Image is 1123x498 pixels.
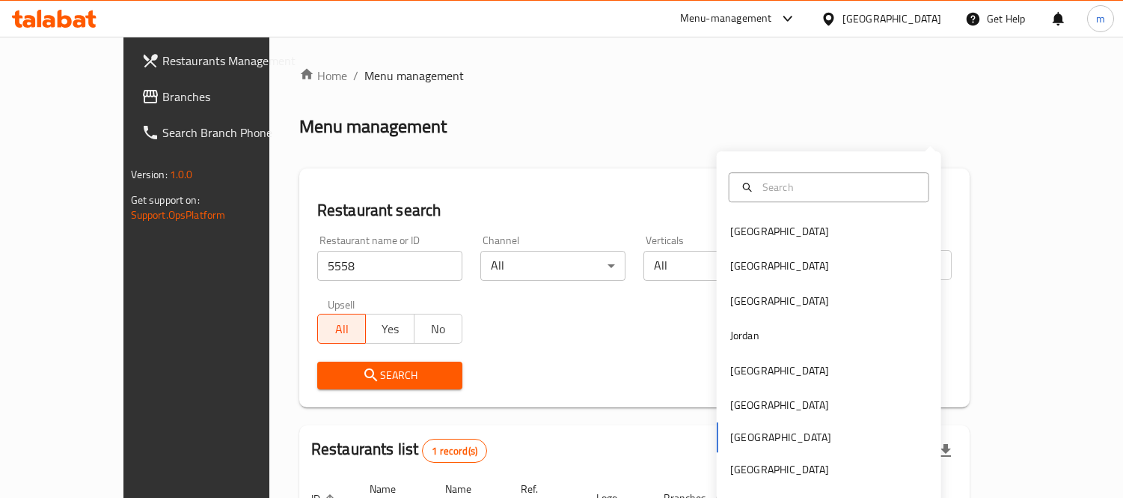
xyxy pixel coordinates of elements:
[129,43,311,79] a: Restaurants Management
[299,115,447,139] h2: Menu management
[131,205,226,225] a: Support.OpsPlatform
[162,52,299,70] span: Restaurants Management
[317,251,462,281] input: Search for restaurant name or ID..
[365,314,414,344] button: Yes
[299,67,347,85] a: Home
[317,362,462,389] button: Search
[162,88,299,106] span: Branches
[730,462,829,479] div: [GEOGRAPHIC_DATA]
[730,397,829,413] div: [GEOGRAPHIC_DATA]
[414,314,462,344] button: No
[1096,10,1105,27] span: m
[730,258,829,275] div: [GEOGRAPHIC_DATA]
[372,318,408,340] span: Yes
[353,67,358,85] li: /
[131,165,168,184] span: Version:
[680,10,772,28] div: Menu-management
[317,314,366,344] button: All
[162,124,299,142] span: Search Branch Phone
[730,223,829,240] div: [GEOGRAPHIC_DATA]
[129,79,311,115] a: Branches
[480,251,625,281] div: All
[131,190,200,210] span: Get support on:
[328,299,355,309] label: Upsell
[928,433,964,469] div: Export file
[423,444,486,458] span: 1 record(s)
[730,293,829,309] div: [GEOGRAPHIC_DATA]
[730,362,829,379] div: [GEOGRAPHIC_DATA]
[420,318,456,340] span: No
[643,251,789,281] div: All
[129,115,311,151] a: Search Branch Phone
[170,165,193,184] span: 1.0.0
[329,366,450,385] span: Search
[842,10,941,27] div: [GEOGRAPHIC_DATA]
[324,318,360,340] span: All
[756,179,919,195] input: Search
[311,438,487,463] h2: Restaurants list
[730,327,759,344] div: Jordan
[299,67,970,85] nav: breadcrumb
[364,67,464,85] span: Menu management
[317,199,952,222] h2: Restaurant search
